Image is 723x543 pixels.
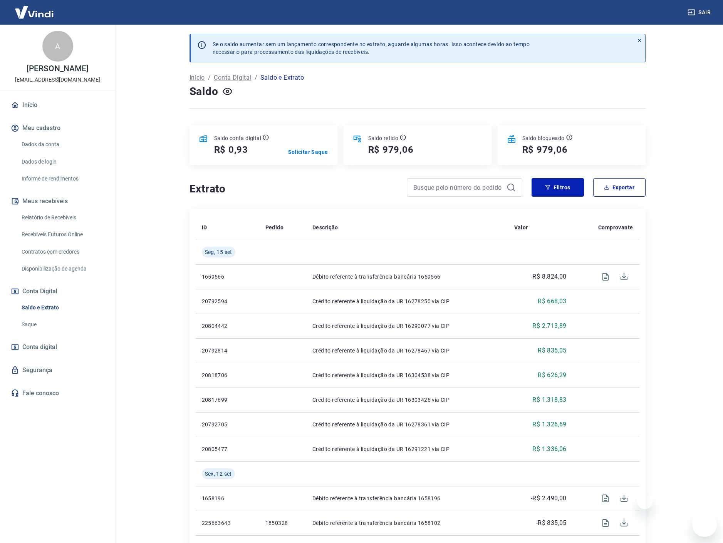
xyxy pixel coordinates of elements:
iframe: Fechar mensagem [637,494,653,509]
p: Débito referente à transferência bancária 1659566 [312,273,502,281]
p: ID [202,224,207,231]
span: Sex, 12 set [205,470,232,478]
p: 1658196 [202,495,253,502]
span: Download [615,267,633,286]
p: / [208,73,211,82]
img: Vindi [9,0,59,24]
h4: Saldo [190,84,218,99]
span: Visualizar [596,514,615,532]
p: Valor [514,224,528,231]
p: / [255,73,257,82]
p: Saldo conta digital [214,134,262,142]
p: 20818706 [202,371,253,379]
button: Meus recebíveis [9,193,106,210]
p: Pedido [265,224,283,231]
p: Saldo e Extrato [260,73,304,82]
p: Débito referente à transferência bancária 1658102 [312,519,502,527]
p: -R$ 8.824,00 [531,272,567,281]
p: Crédito referente à liquidação da UR 16304538 via CIP [312,371,502,379]
a: Contratos com credores [18,244,106,260]
p: Crédito referente à liquidação da UR 16278250 via CIP [312,297,502,305]
p: Crédito referente à liquidação da UR 16290077 via CIP [312,322,502,330]
a: Solicitar Saque [288,148,328,156]
p: R$ 2.713,89 [532,321,566,331]
span: Seg, 15 set [205,248,232,256]
a: Dados de login [18,154,106,170]
p: R$ 1.326,69 [532,420,566,429]
p: Crédito referente à liquidação da UR 16278467 via CIP [312,347,502,354]
input: Busque pelo número do pedido [413,182,503,193]
iframe: Botão para abrir a janela de mensagens [692,512,717,537]
p: Crédito referente à liquidação da UR 16278361 via CIP [312,421,502,428]
p: 1850328 [265,519,300,527]
p: Crédito referente à liquidação da UR 16291221 via CIP [312,445,502,453]
a: Informe de rendimentos [18,171,106,187]
p: R$ 668,03 [538,297,567,306]
button: Conta Digital [9,283,106,300]
button: Meu cadastro [9,120,106,137]
h5: R$ 979,06 [368,144,414,156]
p: R$ 1.336,06 [532,444,566,454]
p: R$ 626,29 [538,371,567,380]
p: -R$ 2.490,00 [531,494,567,503]
a: Fale conosco [9,385,106,402]
a: Saldo e Extrato [18,300,106,316]
span: Visualizar [596,267,615,286]
h5: R$ 0,93 [214,144,248,156]
p: Saldo retido [368,134,399,142]
button: Exportar [593,178,646,197]
a: Segurança [9,362,106,379]
div: A [42,31,73,62]
h5: R$ 979,06 [522,144,568,156]
p: 20805477 [202,445,253,453]
a: Início [190,73,205,82]
a: Início [9,97,106,114]
p: 20817699 [202,396,253,404]
p: -R$ 835,05 [536,518,567,528]
button: Sair [686,5,714,20]
p: R$ 835,05 [538,346,567,355]
p: 225663643 [202,519,253,527]
a: Conta Digital [214,73,251,82]
p: 20792814 [202,347,253,354]
p: R$ 1.318,83 [532,395,566,404]
a: Dados da conta [18,137,106,152]
p: Comprovante [598,224,633,231]
a: Conta digital [9,339,106,356]
h4: Extrato [190,181,398,197]
span: Download [615,489,633,508]
button: Filtros [532,178,584,197]
p: Descrição [312,224,338,231]
p: Saldo bloqueado [522,134,565,142]
span: Visualizar [596,489,615,508]
a: Relatório de Recebíveis [18,210,106,226]
p: 20792705 [202,421,253,428]
a: Disponibilização de agenda [18,261,106,277]
p: [EMAIL_ADDRESS][DOMAIN_NAME] [15,76,100,84]
p: Se o saldo aumentar sem um lançamento correspondente no extrato, aguarde algumas horas. Isso acon... [213,40,530,56]
p: [PERSON_NAME] [27,65,88,73]
a: Recebíveis Futuros Online [18,227,106,242]
p: Crédito referente à liquidação da UR 16303426 via CIP [312,396,502,404]
p: Débito referente à transferência bancária 1658196 [312,495,502,502]
a: Saque [18,317,106,332]
span: Download [615,514,633,532]
p: 20792594 [202,297,253,305]
span: Conta digital [22,342,57,353]
p: 20804442 [202,322,253,330]
p: 1659566 [202,273,253,281]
